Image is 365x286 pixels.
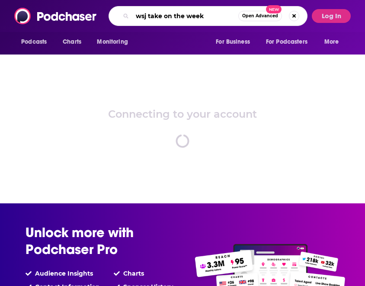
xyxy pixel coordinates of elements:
button: open menu [210,34,261,50]
div: Search podcasts, credits, & more... [109,6,307,26]
span: Monitoring [97,36,128,48]
span: Charts [63,36,81,48]
span: For Business [216,36,250,48]
h2: Unlock more with Podchaser Pro [26,224,191,258]
button: open menu [260,34,320,50]
button: Log In [312,9,351,23]
span: New [266,5,282,13]
span: Podcasts [21,36,47,48]
span: Open Advanced [242,14,278,18]
button: open menu [318,34,350,50]
a: Charts [57,34,86,50]
div: Connecting to your account [108,108,257,120]
button: open menu [15,34,58,50]
input: Search podcasts, credits, & more... [132,9,238,23]
img: Podchaser - Follow, Share and Rate Podcasts [14,8,97,24]
span: More [324,36,339,48]
li: Charts [114,270,173,277]
button: open menu [91,34,139,50]
button: Open AdvancedNew [238,11,282,21]
li: Audience Insights [26,270,100,277]
span: For Podcasters [266,36,307,48]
